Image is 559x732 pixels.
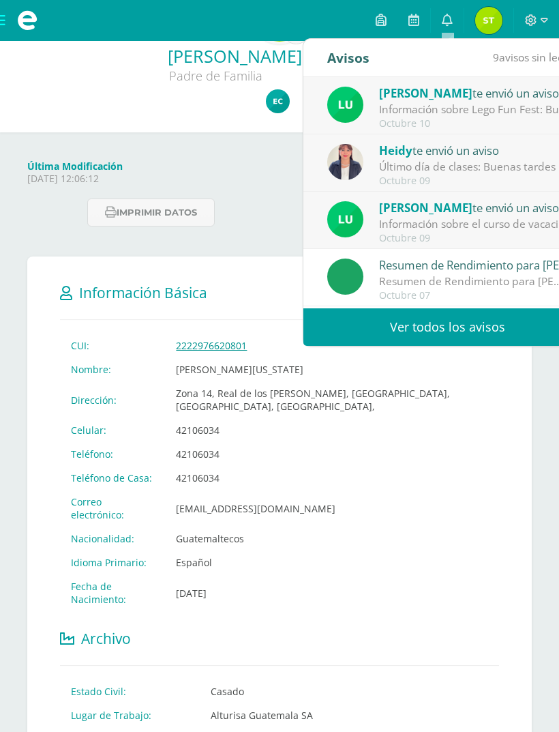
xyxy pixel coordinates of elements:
[60,490,165,527] td: Correo electrónico:
[327,87,363,123] img: 54f82b4972d4d37a72c9d8d1d5f4dac6.png
[60,466,165,490] td: Teléfono de Casa:
[60,551,165,574] td: Idioma Primario:
[60,381,165,418] td: Dirección:
[60,334,165,357] td: CUI:
[165,490,499,527] td: [EMAIL_ADDRESS][DOMAIN_NAME]
[60,357,165,381] td: Nombre:
[60,527,165,551] td: Nacionalidad:
[60,703,200,727] td: Lugar de Trabajo:
[266,89,290,113] img: 40d58c8b1a904db74d9edf07b941cbbb.png
[11,68,420,84] div: Padre de Familia
[27,160,532,173] h4: Última Modificación
[165,527,499,551] td: Guatemaltecos
[165,466,499,490] td: 42106034
[327,201,363,237] img: 54f82b4972d4d37a72c9d8d1d5f4dac6.png
[11,44,548,68] a: [PERSON_NAME][US_STATE]
[60,679,200,703] td: Estado Civil:
[165,381,499,418] td: Zona 14, Real de los [PERSON_NAME], [GEOGRAPHIC_DATA], [GEOGRAPHIC_DATA], [GEOGRAPHIC_DATA],
[379,200,472,216] span: [PERSON_NAME]
[87,199,215,226] button: Imprimir datos
[165,551,499,574] td: Español
[379,143,412,158] span: Heidy
[327,39,369,76] div: Avisos
[165,357,499,381] td: [PERSON_NAME][US_STATE]
[475,7,502,34] img: 315a28338f5b1bb7d4173d5950f43a26.png
[27,173,532,185] p: [DATE] 12:06:12
[79,283,207,302] span: Información Básica
[379,85,472,101] span: [PERSON_NAME]
[60,442,165,466] td: Teléfono:
[165,574,499,611] td: [DATE]
[200,679,327,703] td: Casado
[327,144,363,180] img: f390e24f66707965f78b76f0b43abcb8.png
[60,574,165,611] td: Fecha de Nacimiento:
[165,442,499,466] td: 42106034
[81,629,131,648] span: Archivo
[60,418,165,442] td: Celular:
[493,50,499,65] span: 9
[200,703,327,727] td: Alturisa Guatemala SA
[165,418,499,442] td: 42106034
[176,339,247,352] a: 2222976620801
